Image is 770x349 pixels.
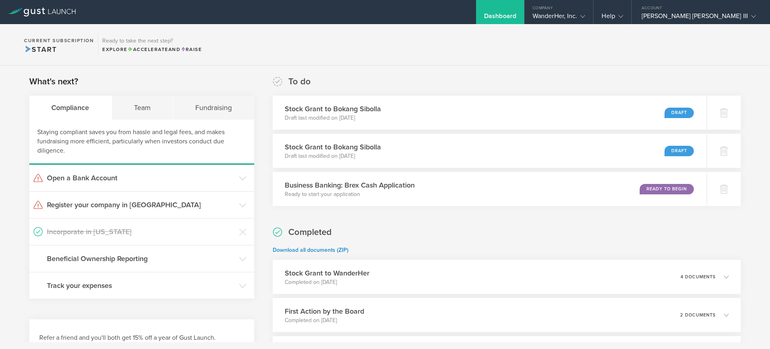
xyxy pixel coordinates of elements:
[288,76,311,88] h2: To do
[642,12,756,24] div: [PERSON_NAME] [PERSON_NAME] III
[533,12,586,24] div: WanderHer, Inc.
[285,114,381,122] p: Draft last modified on [DATE]
[173,96,254,120] div: Fundraising
[47,173,235,183] h3: Open a Bank Account
[29,96,112,120] div: Compliance
[39,333,244,343] h3: Refer a friend and you'll both get 15% off a year of Gust Launch.
[29,76,78,88] h2: What's next?
[273,247,349,253] a: Download all documents (ZIP)
[98,32,206,57] div: Ready to take the next step?ExploreAccelerateandRaise
[128,47,168,52] span: Accelerate
[602,12,623,24] div: Help
[484,12,516,24] div: Dashboard
[680,313,716,317] p: 2 documents
[102,46,202,53] div: Explore
[273,134,707,168] div: Stock Grant to Bokang SibollaDraft last modified on [DATE]Draft
[29,120,254,165] div: Staying compliant saves you from hassle and legal fees, and makes fundraising more efficient, par...
[47,280,235,291] h3: Track your expenses
[285,306,364,316] h3: First Action by the Board
[47,200,235,210] h3: Register your company in [GEOGRAPHIC_DATA]
[681,275,716,279] p: 4 documents
[285,104,381,114] h3: Stock Grant to Bokang Sibolla
[665,146,694,156] div: Draft
[112,96,174,120] div: Team
[285,278,369,286] p: Completed on [DATE]
[128,47,181,52] span: and
[288,227,332,238] h2: Completed
[180,47,202,52] span: Raise
[285,316,364,325] p: Completed on [DATE]
[665,108,694,118] div: Draft
[285,190,415,198] p: Ready to start your application
[640,184,694,194] div: Ready to Begin
[273,172,707,206] div: Business Banking: Brex Cash ApplicationReady to start your applicationReady to Begin
[24,45,57,54] span: Start
[102,38,202,44] h3: Ready to take the next step?
[24,38,94,43] h2: Current Subscription
[285,152,381,160] p: Draft last modified on [DATE]
[273,96,707,130] div: Stock Grant to Bokang SibollaDraft last modified on [DATE]Draft
[47,227,235,237] h3: Incorporate in [US_STATE]
[285,268,369,278] h3: Stock Grant to WanderHer
[285,180,415,190] h3: Business Banking: Brex Cash Application
[285,142,381,152] h3: Stock Grant to Bokang Sibolla
[47,253,235,264] h3: Beneficial Ownership Reporting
